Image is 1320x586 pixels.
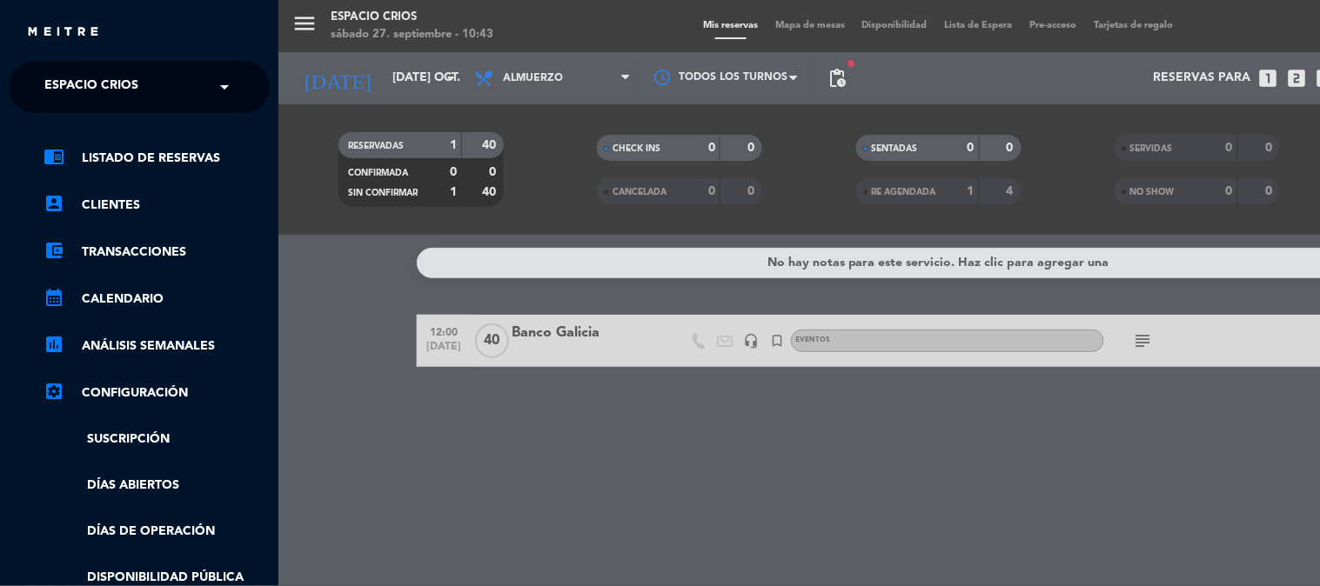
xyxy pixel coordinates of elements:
a: assessmentANÁLISIS SEMANALES [44,336,270,356]
a: chrome_reader_modeListado de Reservas [44,148,270,169]
a: Días abiertos [44,476,270,496]
a: Configuración [44,383,270,403]
i: calendar_month [44,287,64,308]
a: account_boxClientes [44,195,270,216]
img: MEITRE [26,26,100,39]
span: Espacio Crios [44,69,138,105]
a: Suscripción [44,430,270,449]
a: calendar_monthCalendario [44,289,270,310]
i: chrome_reader_mode [44,146,64,167]
a: account_balance_walletTransacciones [44,242,270,263]
i: account_balance_wallet [44,240,64,261]
i: settings_applications [44,381,64,402]
i: account_box [44,193,64,214]
i: assessment [44,334,64,355]
a: Días de Operación [44,522,270,542]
